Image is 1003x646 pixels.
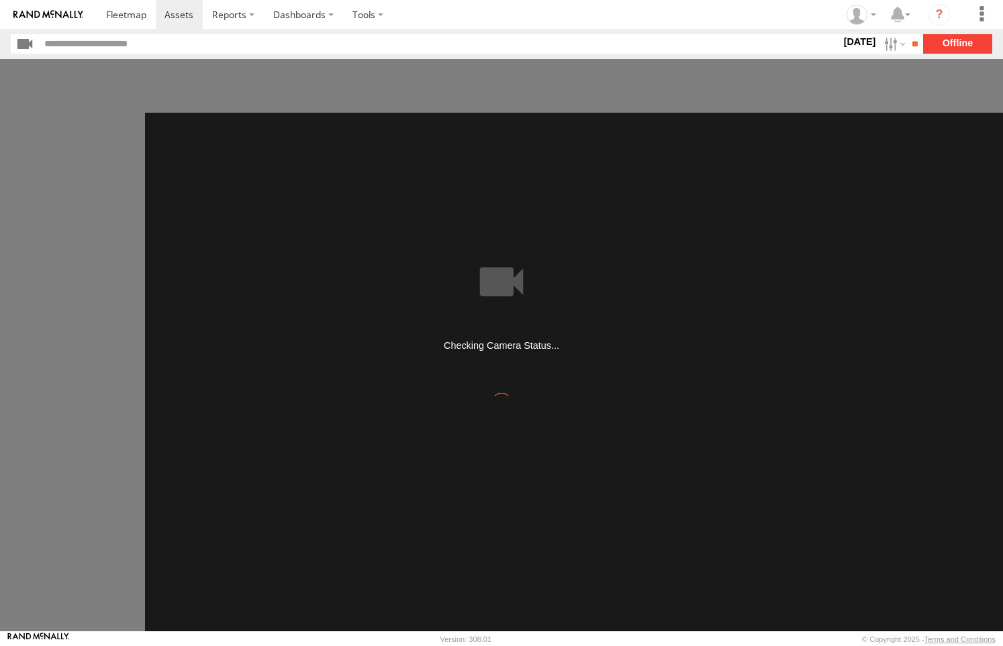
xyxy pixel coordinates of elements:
a: Terms and Conditions [924,635,996,643]
div: © Copyright 2025 - [862,635,996,643]
div: Barbara Muller [842,5,881,25]
label: Search Filter Options [879,34,908,54]
img: rand-logo.svg [13,10,83,19]
div: Version: 308.01 [440,635,491,643]
i: ? [928,4,950,25]
a: Visit our Website [7,633,69,646]
label: [DATE] [841,34,878,49]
